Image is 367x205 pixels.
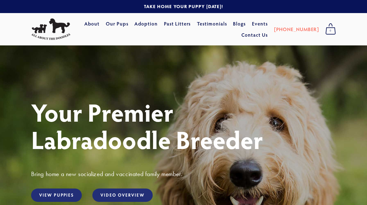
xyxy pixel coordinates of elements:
[325,27,336,35] span: 0
[233,18,246,29] a: Blogs
[92,189,152,202] a: Video Overview
[274,24,319,35] a: [PHONE_NUMBER]
[164,20,191,27] a: Past Litters
[106,18,128,29] a: Our Pups
[31,18,70,40] img: All About The Doodles
[31,98,336,153] h1: Your Premier Labradoodle Breeder
[241,29,268,40] a: Contact Us
[134,18,158,29] a: Adoption
[31,189,82,202] a: View Puppies
[84,18,100,29] a: About
[322,21,339,37] a: 0 items in cart
[31,170,336,178] h3: Bring home a new socialized and vaccinated family member.
[252,18,268,29] a: Events
[197,18,227,29] a: Testimonials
